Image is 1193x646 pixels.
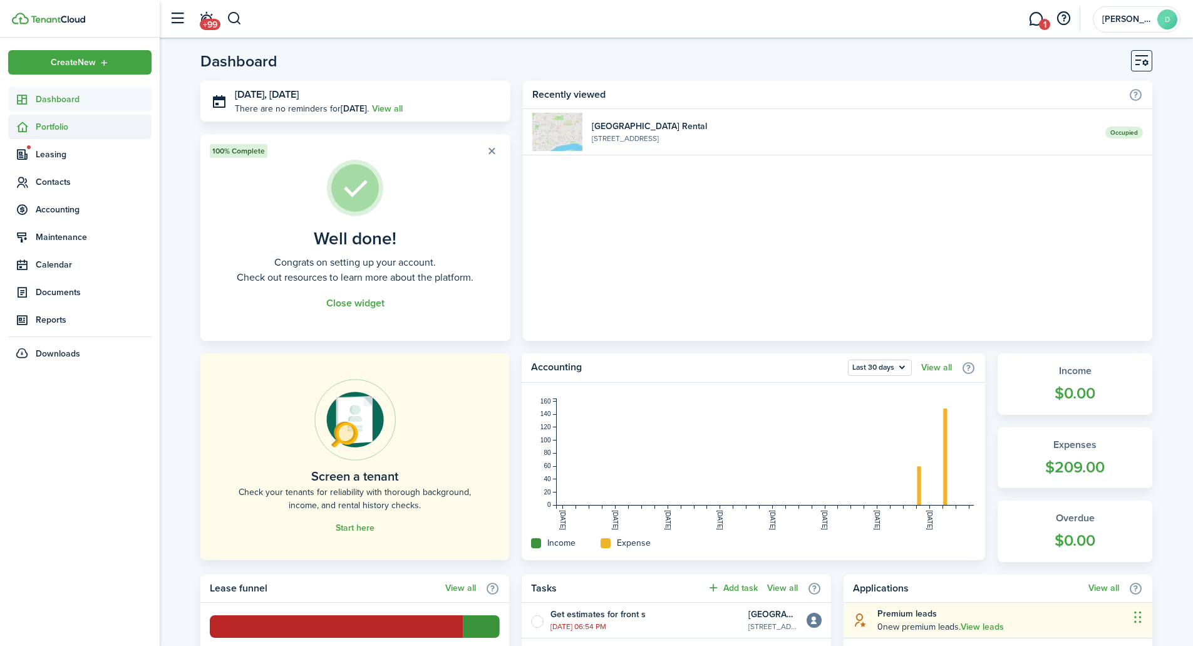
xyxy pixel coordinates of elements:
span: Occupied [1105,127,1143,138]
a: Start here [336,523,374,533]
span: Accounting [36,203,152,216]
tspan: 0 [547,501,551,508]
widget-list-item-title: [GEOGRAPHIC_DATA] Rental [592,120,1096,133]
span: Portfolio [36,120,152,133]
button: Close widget [326,298,385,309]
h3: [DATE], [DATE] [235,87,501,103]
img: TenantCloud [12,13,29,24]
widget-list-item-title: Get estimates for front s [550,608,646,621]
b: [DATE] [341,102,367,115]
button: Open menu [8,50,152,75]
i: soft [853,613,868,627]
widget-stats-count: $209.00 [1010,456,1140,479]
tspan: [DATE] [874,510,881,530]
a: View all [372,102,403,115]
span: Dashboard [36,93,152,106]
tspan: 140 [540,410,551,417]
tspan: 100 [540,437,551,444]
span: Create New [51,58,96,67]
button: Last 30 days [848,360,912,376]
img: TenantCloud [31,16,85,23]
span: Reports [36,313,152,326]
home-widget-title: Applications [853,581,1082,596]
widget-stats-title: Income [1010,363,1140,378]
a: Notifications [194,3,218,35]
a: Income$0.00 [998,353,1152,415]
tspan: [DATE] [664,510,671,530]
button: Close [483,142,501,160]
button: Open sidebar [165,7,189,31]
header-page-title: Dashboard [200,53,277,69]
widget-list-item-description: [STREET_ADDRESS] [592,133,1096,144]
tspan: 60 [544,462,552,469]
button: Search [227,8,242,29]
p: [STREET_ADDRESS] [748,621,797,632]
tspan: [DATE] [560,510,567,530]
home-widget-title: Expense [617,536,651,550]
well-done-title: Well done! [314,229,396,249]
a: View all [921,363,952,373]
iframe: Chat Widget [984,511,1193,646]
a: Dashboard [8,87,152,112]
img: 1 [532,113,582,151]
well-done-description: Congrats on setting up your account. Check out resources to learn more about the platform. [237,255,473,285]
widget-stats-count: $0.00 [1010,382,1140,405]
time: [DATE] 06:54 PM [550,621,606,632]
button: Customise [1131,50,1152,71]
tspan: [DATE] [926,510,933,530]
a: Overdue$0.00 [998,501,1152,562]
widget-stats-title: Expenses [1010,437,1140,452]
home-placeholder-title: Screen a tenant [311,467,398,486]
a: View leads [961,622,1004,632]
img: Online payments [314,379,396,461]
span: Documents [36,286,152,299]
tspan: [DATE] [717,510,724,530]
span: Maintenance [36,231,152,244]
span: Calendar [36,258,152,271]
div: Drag [1134,598,1142,636]
tspan: [DATE] [822,510,829,530]
a: Messaging [1024,3,1048,35]
home-widget-title: Lease funnel [210,581,439,596]
p: [GEOGRAPHIC_DATA] Rental [748,608,797,621]
a: View all [767,583,798,593]
p: There are no reminders for . [235,102,369,115]
home-widget-title: Tasks [531,581,700,596]
explanation-title: Premium leads [877,607,1143,620]
a: View all [445,583,476,593]
button: Add task [707,581,758,595]
tspan: 20 [544,489,552,496]
span: Daniel [1102,15,1152,24]
tspan: 40 [544,476,552,482]
home-widget-title: Accounting [531,360,842,376]
tspan: 80 [544,449,552,456]
span: +99 [200,19,220,30]
avatar-text: D [1157,9,1177,29]
span: Downloads [36,347,80,360]
button: Open menu [848,360,912,376]
home-widget-title: Income [547,536,576,550]
tspan: [DATE] [612,510,619,530]
span: 100% Complete [212,145,265,157]
tspan: 120 [540,424,551,430]
span: Leasing [36,148,152,161]
span: Contacts [36,175,152,189]
span: 1 [1039,19,1050,30]
tspan: 160 [540,398,551,405]
button: Open resource center [1053,8,1074,29]
home-widget-title: Recently viewed [532,87,1122,102]
explanation-description: 0 new premium leads . [877,620,1143,633]
tspan: [DATE] [769,510,776,530]
a: Expenses$209.00 [998,427,1152,489]
a: Reports [8,308,152,332]
home-placeholder-description: Check your tenants for reliability with thorough background, income, and rental history checks. [229,486,481,512]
